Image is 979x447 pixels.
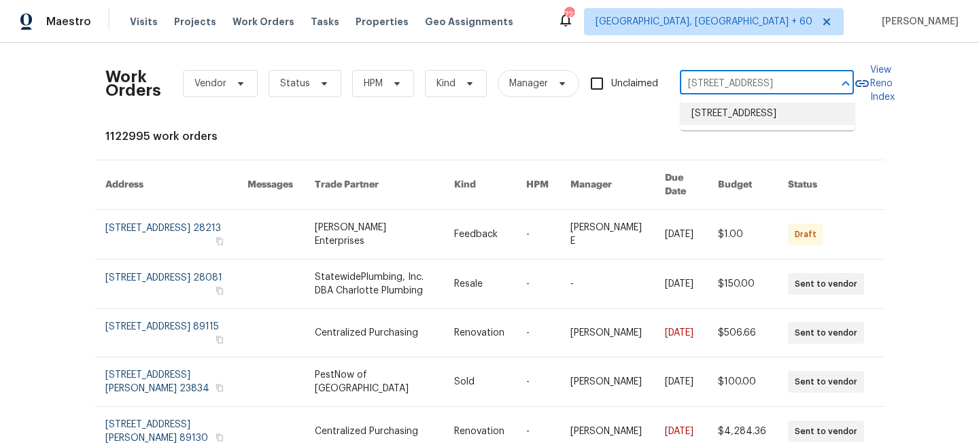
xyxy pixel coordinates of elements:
[364,77,383,90] span: HPM
[46,15,91,29] span: Maestro
[854,63,895,104] a: View Reno Index
[174,15,216,29] span: Projects
[560,357,654,407] td: [PERSON_NAME]
[280,77,310,90] span: Status
[560,309,654,357] td: [PERSON_NAME]
[304,309,443,357] td: Centralized Purchasing
[515,357,560,407] td: -
[213,431,226,444] button: Copy Address
[105,70,161,97] h2: Work Orders
[237,160,304,210] th: Messages
[304,210,443,260] td: [PERSON_NAME] Enterprises
[443,309,515,357] td: Renovation
[311,17,339,26] span: Tasks
[95,160,237,210] th: Address
[611,77,658,91] span: Unclaimed
[515,210,560,260] td: -
[515,309,560,357] td: -
[876,15,959,29] span: [PERSON_NAME]
[443,260,515,309] td: Resale
[356,15,409,29] span: Properties
[213,285,226,297] button: Copy Address
[130,15,158,29] span: Visits
[560,210,654,260] td: [PERSON_NAME] E
[443,160,515,210] th: Kind
[443,357,515,407] td: Sold
[425,15,513,29] span: Geo Assignments
[436,77,456,90] span: Kind
[596,15,812,29] span: [GEOGRAPHIC_DATA], [GEOGRAPHIC_DATA] + 60
[560,260,654,309] td: -
[213,334,226,346] button: Copy Address
[304,357,443,407] td: PestNow of [GEOGRAPHIC_DATA]
[564,8,574,22] div: 723
[836,74,855,93] button: Close
[304,260,443,309] td: StatewidePlumbing, Inc. DBA Charlotte Plumbing
[777,160,884,210] th: Status
[443,210,515,260] td: Feedback
[509,77,548,90] span: Manager
[515,160,560,210] th: HPM
[213,235,226,247] button: Copy Address
[681,103,855,125] li: [STREET_ADDRESS]
[560,160,654,210] th: Manager
[680,73,816,94] input: Enter in an address
[105,130,874,143] div: 1122995 work orders
[654,160,707,210] th: Due Date
[707,160,777,210] th: Budget
[233,15,294,29] span: Work Orders
[213,382,226,394] button: Copy Address
[194,77,226,90] span: Vendor
[515,260,560,309] td: -
[304,160,443,210] th: Trade Partner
